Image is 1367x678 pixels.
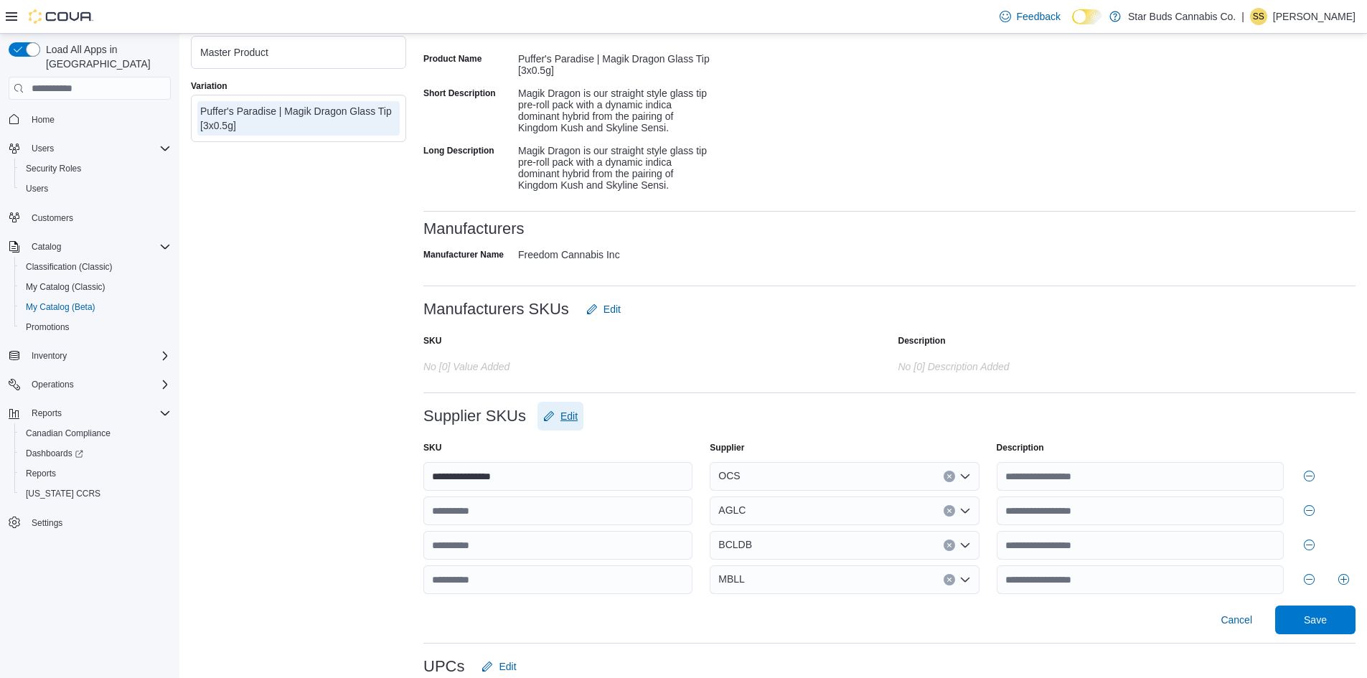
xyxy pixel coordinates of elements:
[20,258,118,276] a: Classification (Classic)
[20,425,171,442] span: Canadian Compliance
[1275,606,1356,634] button: Save
[26,448,83,459] span: Dashboards
[20,465,62,482] a: Reports
[200,104,397,133] div: Puffer's Paradise | Magik Dragon Glass Tip [3x0.5g]
[20,180,54,197] a: Users
[1335,502,1353,519] button: Add row
[959,574,971,585] button: Open list of options
[26,183,48,194] span: Users
[26,488,100,499] span: [US_STATE] CCRS
[423,335,441,347] label: SKU
[20,445,171,462] span: Dashboards
[1304,613,1327,627] span: Save
[26,209,171,227] span: Customers
[3,237,177,257] button: Catalog
[26,110,171,128] span: Home
[14,443,177,463] a: Dashboards
[710,442,744,453] label: Supplier
[26,238,67,255] button: Catalog
[1221,613,1252,627] span: Cancel
[26,140,171,157] span: Users
[3,346,177,366] button: Inventory
[26,376,171,393] span: Operations
[26,238,171,255] span: Catalog
[32,517,62,529] span: Settings
[499,659,516,674] span: Edit
[560,409,578,423] span: Edit
[518,139,710,191] div: Magik Dragon is our straight style glass tip pre-roll pack with a dynamic indica dominant hybrid ...
[1301,468,1318,485] button: Remove row
[20,160,87,177] a: Security Roles
[3,108,177,129] button: Home
[1335,537,1353,554] button: Add row
[9,103,171,570] nav: Complex example
[20,445,89,462] a: Dashboards
[32,350,67,362] span: Inventory
[997,442,1044,453] label: Description
[20,258,171,276] span: Classification (Classic)
[14,257,177,277] button: Classification (Classic)
[26,281,105,293] span: My Catalog (Classic)
[14,463,177,484] button: Reports
[1072,9,1102,24] input: Dark Mode
[26,261,113,273] span: Classification (Classic)
[423,249,504,260] label: Manufacturer Name
[14,317,177,337] button: Promotions
[944,505,955,517] button: Clear input
[944,540,955,551] button: Clear input
[20,278,171,296] span: My Catalog (Classic)
[32,241,61,253] span: Catalog
[423,355,710,372] div: No [0] value added
[1250,8,1267,25] div: Sophia Schwertl
[32,143,54,154] span: Users
[1273,8,1356,25] p: [PERSON_NAME]
[191,80,227,92] label: Variation
[26,376,80,393] button: Operations
[718,570,745,588] span: MBLL
[26,301,95,313] span: My Catalog (Beta)
[26,209,79,227] a: Customers
[518,82,710,133] div: Magik Dragon is our straight style glass tip pre-roll pack with a dynamic indica dominant hybrid ...
[959,505,971,517] button: Open list of options
[423,301,569,318] h3: Manufacturers SKUs
[537,402,583,430] button: Edit
[20,465,171,482] span: Reports
[26,468,56,479] span: Reports
[40,42,171,71] span: Load All Apps in [GEOGRAPHIC_DATA]
[898,355,1185,372] div: No [0] description added
[603,302,621,316] span: Edit
[26,111,60,128] a: Home
[898,335,946,347] label: Description
[26,405,67,422] button: Reports
[423,53,481,65] label: Product Name
[944,574,955,585] button: Clear input
[20,485,106,502] a: [US_STATE] CCRS
[26,405,171,422] span: Reports
[959,471,971,482] button: Open list of options
[20,319,171,336] span: Promotions
[581,295,626,324] button: Edit
[20,485,171,502] span: Washington CCRS
[518,243,710,260] div: Freedom Cannabis Inc
[718,467,740,484] span: OCS
[20,298,171,316] span: My Catalog (Beta)
[3,138,177,159] button: Users
[32,114,55,126] span: Home
[20,319,75,336] a: Promotions
[423,408,526,425] h3: Supplier SKUs
[959,540,971,551] button: Open list of options
[944,471,955,482] button: Clear input
[1241,8,1244,25] p: |
[994,2,1066,31] a: Feedback
[14,179,177,199] button: Users
[14,297,177,317] button: My Catalog (Beta)
[26,321,70,333] span: Promotions
[20,298,101,316] a: My Catalog (Beta)
[3,375,177,395] button: Operations
[32,408,62,419] span: Reports
[518,47,710,76] div: Puffer's Paradise | Magik Dragon Glass Tip [3x0.5g]
[26,140,60,157] button: Users
[14,484,177,504] button: [US_STATE] CCRS
[14,423,177,443] button: Canadian Compliance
